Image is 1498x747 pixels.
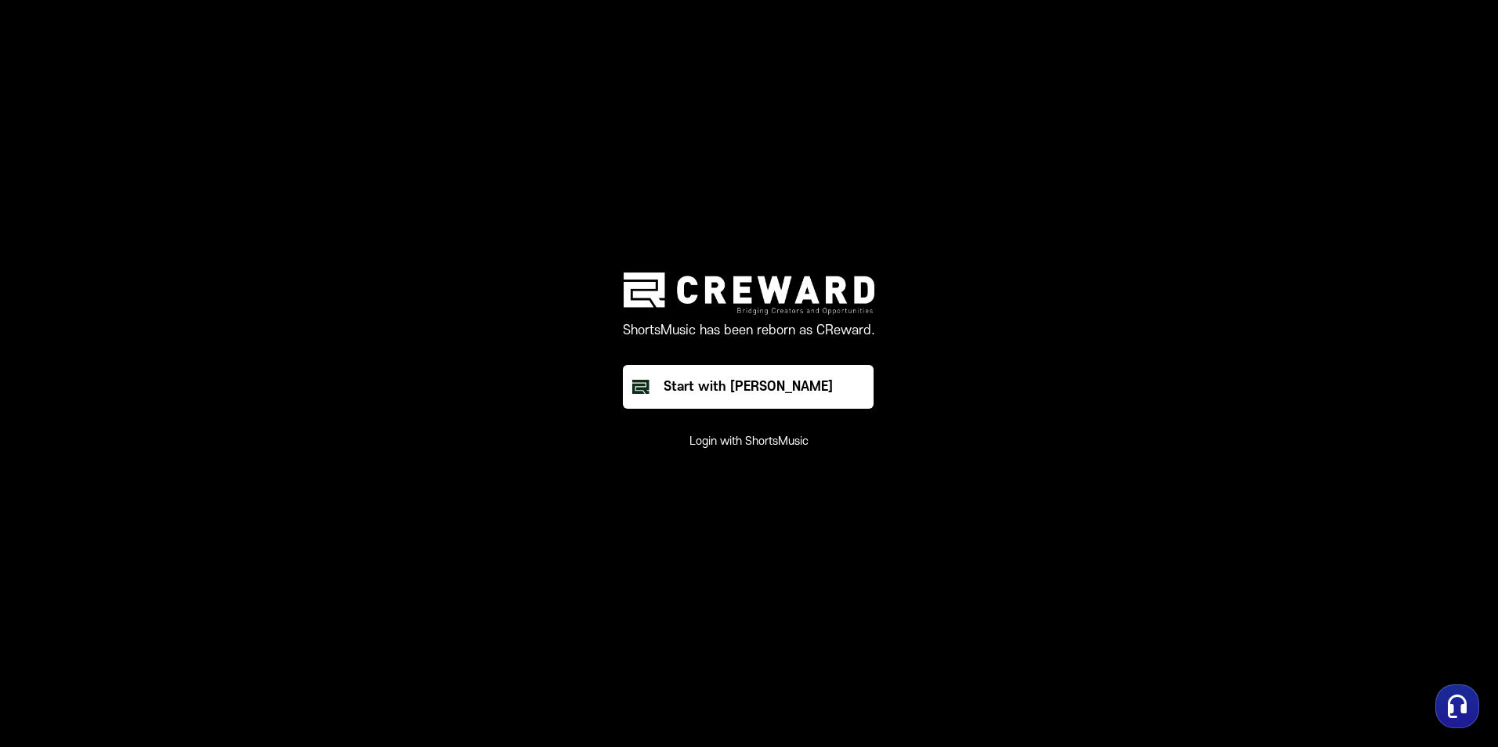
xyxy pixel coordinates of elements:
a: Start with [PERSON_NAME] [623,365,875,409]
div: Start with [PERSON_NAME] [664,377,833,396]
button: Login with ShortsMusic [689,434,809,449]
button: Start with [PERSON_NAME] [623,365,874,409]
img: creward logo [624,272,874,314]
p: ShortsMusic has been reborn as CReward. [623,321,875,340]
